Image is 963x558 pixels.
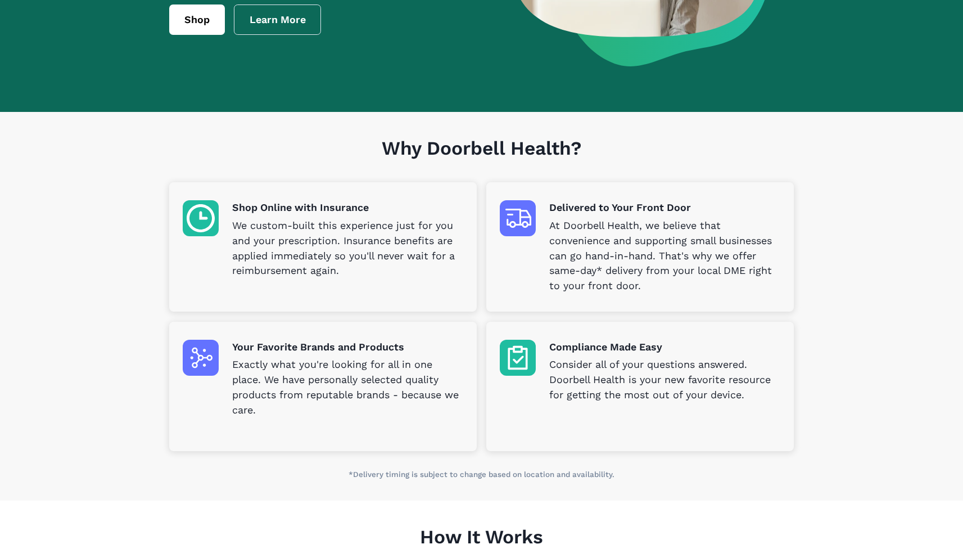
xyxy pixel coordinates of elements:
[232,357,463,418] p: Exactly what you're looking for all in one place. We have personally selected quality products fr...
[549,200,780,215] p: Delivered to Your Front Door
[169,4,225,35] a: Shop
[549,340,780,355] p: Compliance Made Easy
[500,340,536,376] img: Compliance Made Easy icon
[500,200,536,236] img: Delivered to Your Front Door icon
[183,340,219,376] img: Your Favorite Brands and Products icon
[234,4,322,35] a: Learn More
[183,200,219,236] img: Shop Online with Insurance icon
[232,340,463,355] p: Your Favorite Brands and Products
[549,218,780,294] p: At Doorbell Health, we believe that convenience and supporting small businesses can go hand-in-ha...
[232,218,463,279] p: We custom-built this experience just for you and your prescription. Insurance benefits are applie...
[169,137,794,183] h1: Why Doorbell Health?
[549,357,780,403] p: Consider all of your questions answered. Doorbell Health is your new favorite resource for gettin...
[169,469,794,480] p: *Delivery timing is subject to change based on location and availability.
[232,200,463,215] p: Shop Online with Insurance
